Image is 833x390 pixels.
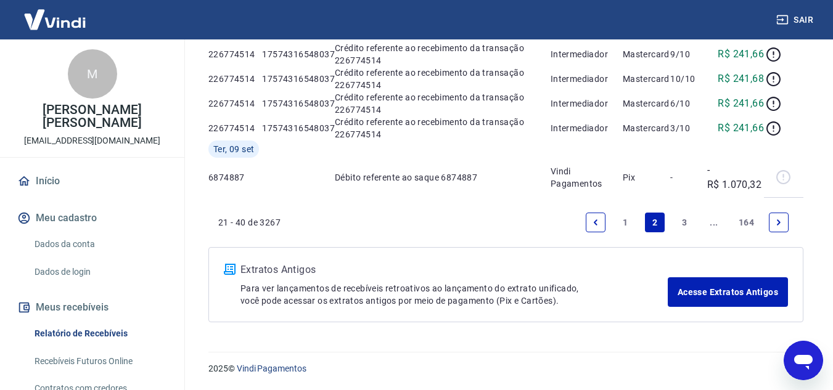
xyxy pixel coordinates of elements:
p: Mastercard [623,122,671,134]
p: 9/10 [670,48,707,60]
a: Relatório de Recebíveis [30,321,170,346]
p: 17574316548037 [262,48,335,60]
div: M [68,49,117,99]
p: 6874887 [208,171,262,184]
a: Page 3 [675,213,694,232]
a: Previous page [586,213,605,232]
p: 17574316548037 [262,97,335,110]
p: Mastercard [623,48,671,60]
a: Vindi Pagamentos [237,364,306,373]
p: Intermediador [551,48,623,60]
p: Mastercard [623,73,671,85]
span: Ter, 09 set [213,143,254,155]
p: Crédito referente ao recebimento da transação 226774514 [335,116,551,140]
a: Dados da conta [30,232,170,257]
a: Início [15,168,170,195]
p: Crédito referente ao recebimento da transação 226774514 [335,91,551,116]
p: 21 - 40 de 3267 [218,216,281,229]
a: Acesse Extratos Antigos [668,277,788,307]
p: - [670,171,707,184]
a: Page 1 [615,213,635,232]
p: 2025 © [208,362,803,375]
p: 226774514 [208,48,262,60]
iframe: Botão para abrir a janela de mensagens [784,341,823,380]
button: Sair [774,9,818,31]
p: 226774514 [208,97,262,110]
p: [EMAIL_ADDRESS][DOMAIN_NAME] [24,134,160,147]
a: Page 2 is your current page [645,213,665,232]
a: Jump forward [704,213,724,232]
button: Meus recebíveis [15,294,170,321]
a: Next page [769,213,789,232]
p: Para ver lançamentos de recebíveis retroativos ao lançamento do extrato unificado, você pode aces... [240,282,668,307]
p: 6/10 [670,97,707,110]
p: 226774514 [208,73,262,85]
p: R$ 241,66 [718,96,764,111]
p: Intermediador [551,97,623,110]
button: Meu cadastro [15,205,170,232]
p: Crédito referente ao recebimento da transação 226774514 [335,42,551,67]
p: Débito referente ao saque 6874887 [335,171,551,184]
p: Pix [623,171,671,184]
a: Dados de login [30,259,170,285]
p: [PERSON_NAME] [PERSON_NAME] [10,104,174,129]
p: R$ 241,68 [718,71,764,86]
p: 17574316548037 [262,122,335,134]
a: Recebíveis Futuros Online [30,349,170,374]
p: Vindi Pagamentos [551,165,623,190]
p: 17574316548037 [262,73,335,85]
p: Crédito referente ao recebimento da transação 226774514 [335,67,551,91]
p: R$ 241,66 [718,121,764,136]
p: -R$ 1.070,32 [707,163,764,192]
ul: Pagination [581,208,794,237]
img: Vindi [15,1,95,38]
p: Mastercard [623,97,671,110]
p: R$ 241,66 [718,47,764,62]
p: Intermediador [551,73,623,85]
img: ícone [224,264,236,275]
p: Intermediador [551,122,623,134]
p: 10/10 [670,73,707,85]
p: 3/10 [670,122,707,134]
p: Extratos Antigos [240,262,668,277]
p: 226774514 [208,122,262,134]
a: Page 164 [734,213,759,232]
